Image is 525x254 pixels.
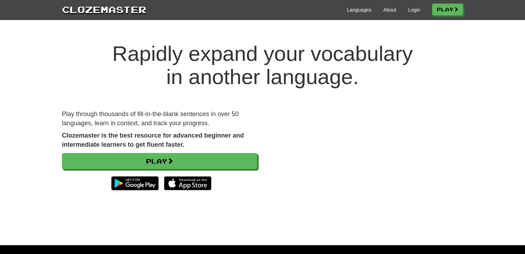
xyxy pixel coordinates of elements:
[62,153,257,169] a: Play
[383,6,396,13] a: About
[432,4,463,15] a: Play
[347,6,371,13] a: Languages
[164,176,211,190] img: Download_on_the_App_Store_Badge_US-UK_135x40-25178aeef6eb6b83b96f5f2d004eda3bffbb37122de64afbaef7...
[62,110,257,128] p: Play through thousands of fill-in-the-blank sentences in over 50 languages, learn in context, and...
[62,132,244,148] strong: Clozemaster is the best resource for advanced beginner and intermediate learners to get fluent fa...
[62,3,146,16] a: Clozemaster
[408,6,420,13] a: Login
[108,173,162,194] img: Get it on Google Play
